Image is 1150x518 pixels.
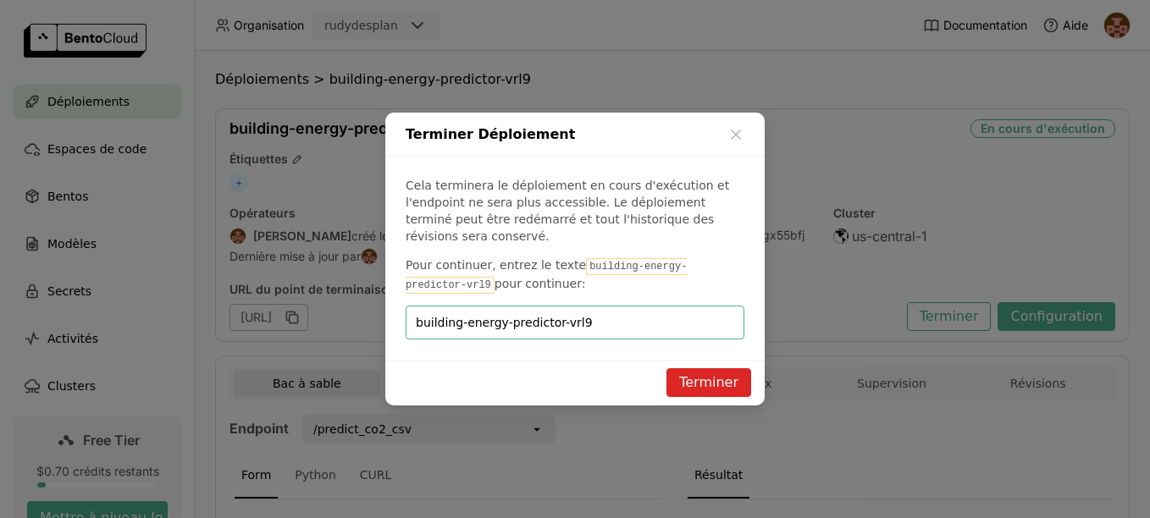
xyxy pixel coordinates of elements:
[406,177,744,245] p: Cela terminera le déploiement en cours d'exécution et l'endpoint ne sera plus accessible. Le dépl...
[495,277,586,290] span: pour continuer:
[385,113,765,405] div: dialog
[406,258,586,272] span: Pour continuer, entrez le texte
[385,113,765,157] div: Terminer Déploiement
[666,368,751,397] button: Terminer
